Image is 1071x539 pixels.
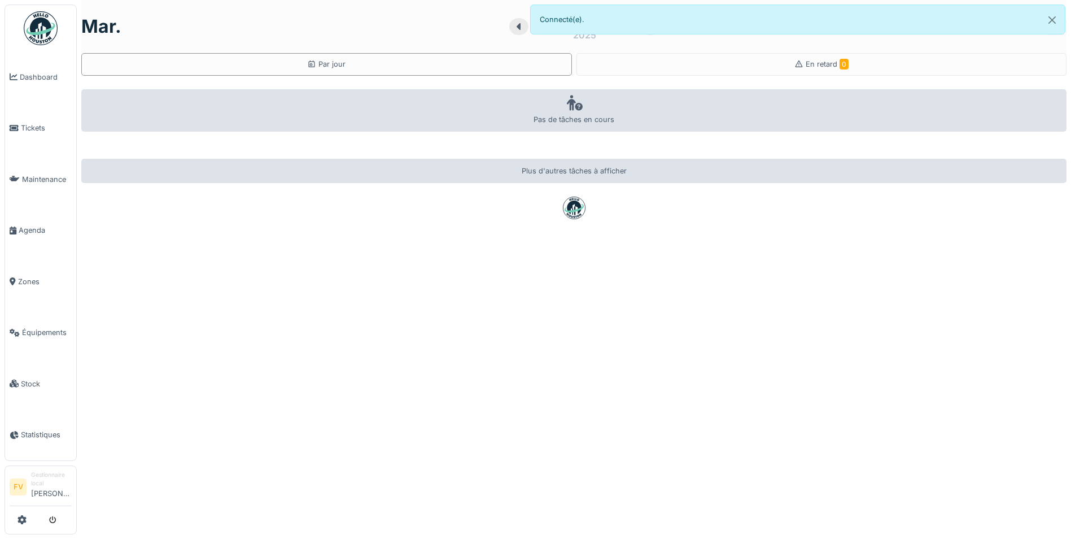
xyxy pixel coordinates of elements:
div: Gestionnaire local [31,471,72,488]
span: Stock [21,379,72,389]
div: Pas de tâches en cours [81,89,1066,132]
img: badge-BVDL4wpA.svg [563,197,585,219]
a: Maintenance [5,154,76,205]
a: Tickets [5,103,76,154]
span: 0 [840,59,849,69]
a: Agenda [5,205,76,257]
span: Statistiques [21,429,72,440]
span: Zones [18,276,72,287]
span: Maintenance [22,174,72,185]
span: Équipements [22,327,72,338]
a: Zones [5,256,76,307]
img: Badge_color-CXgf-gQk.svg [24,11,58,45]
a: Dashboard [5,51,76,103]
div: Plus d'autres tâches à afficher [81,159,1066,183]
span: Dashboard [20,72,72,82]
a: Statistiques [5,410,76,461]
span: Agenda [19,225,72,236]
a: Équipements [5,307,76,359]
div: Par jour [307,59,346,69]
span: Tickets [21,123,72,133]
div: 2025 [573,28,596,42]
li: FV [10,479,27,495]
h1: mar. [81,16,121,37]
button: Close [1039,5,1065,35]
li: [PERSON_NAME] [31,471,72,503]
div: Connecté(e). [530,5,1066,34]
span: En retard [806,60,849,68]
a: FV Gestionnaire local[PERSON_NAME] [10,471,72,506]
a: Stock [5,358,76,410]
